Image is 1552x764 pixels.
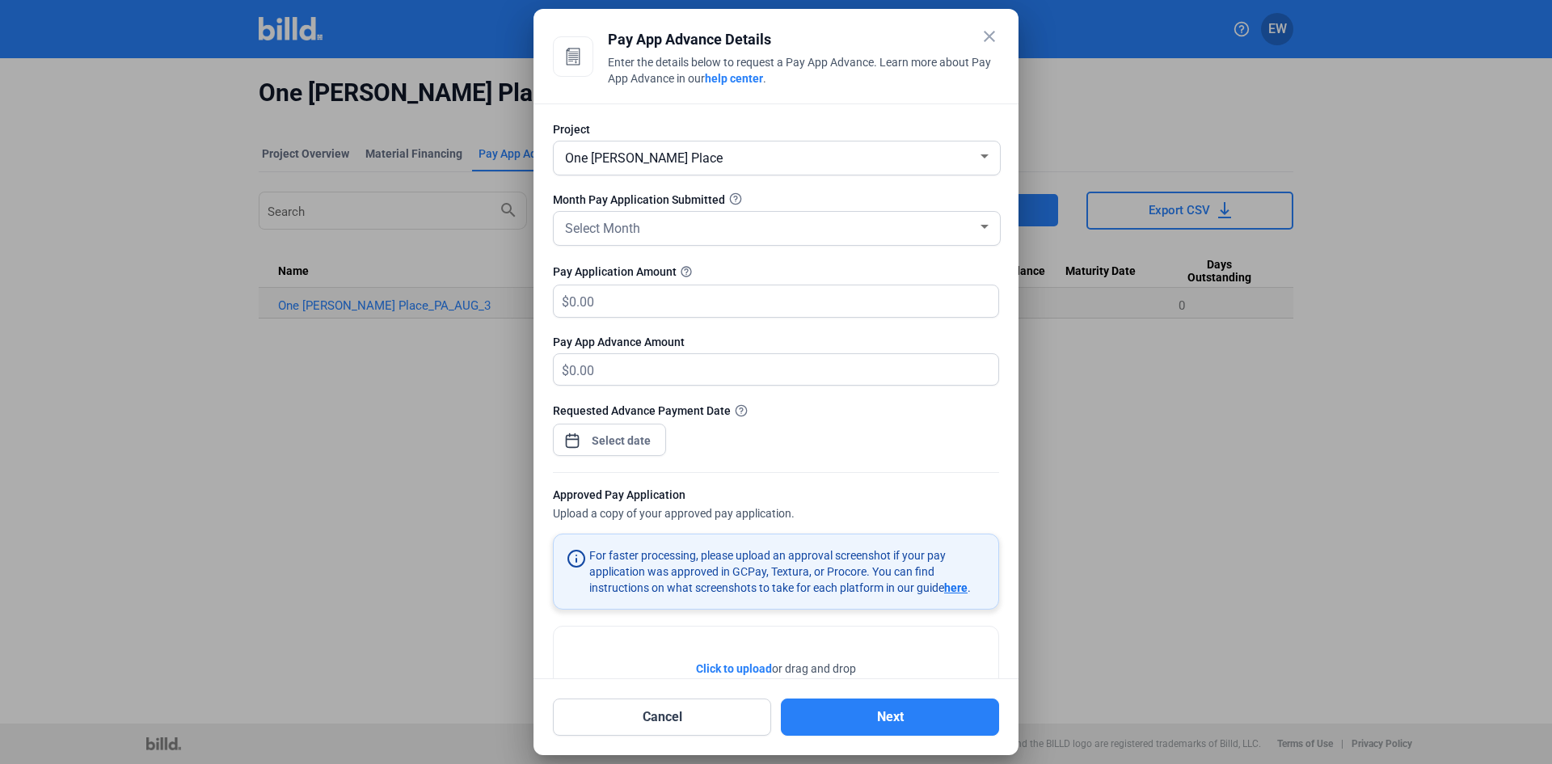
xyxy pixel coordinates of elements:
button: Next [781,699,999,736]
div: Upload a copy of your approved pay application. [553,487,999,524]
span: Click to upload [696,662,772,675]
div: Pay Application Amount [553,262,999,281]
span: $ [554,285,569,312]
span: . [763,72,766,85]
a: help center [705,72,763,85]
button: Open calendar [564,424,580,441]
mat-icon: help_outline [677,262,696,281]
div: Enter the details below to request a Pay App Advance. Learn more about Pay App Advance in our [608,54,999,90]
div: Requested Advance Payment Date [553,402,999,419]
span: $ [554,354,569,381]
span: or drag and drop [772,661,856,677]
input: Select date [587,431,656,450]
input: 0.00 [569,354,980,386]
div: Month Pay Application Submitted [553,192,999,208]
button: Cancel [553,699,771,736]
span: here [944,581,968,594]
div: Pay App Advance Amount [553,334,999,350]
mat-icon: close [980,27,999,46]
div: Approved Pay Application [553,487,999,507]
div: For faster processing, please upload an approval screenshot if your pay application was approved ... [589,547,985,596]
span: One [PERSON_NAME] Place [565,150,723,166]
div: Project [553,121,999,137]
div: Pay App Advance Details [608,28,999,51]
span: Select Month [565,221,640,236]
input: 0.00 [569,285,980,317]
